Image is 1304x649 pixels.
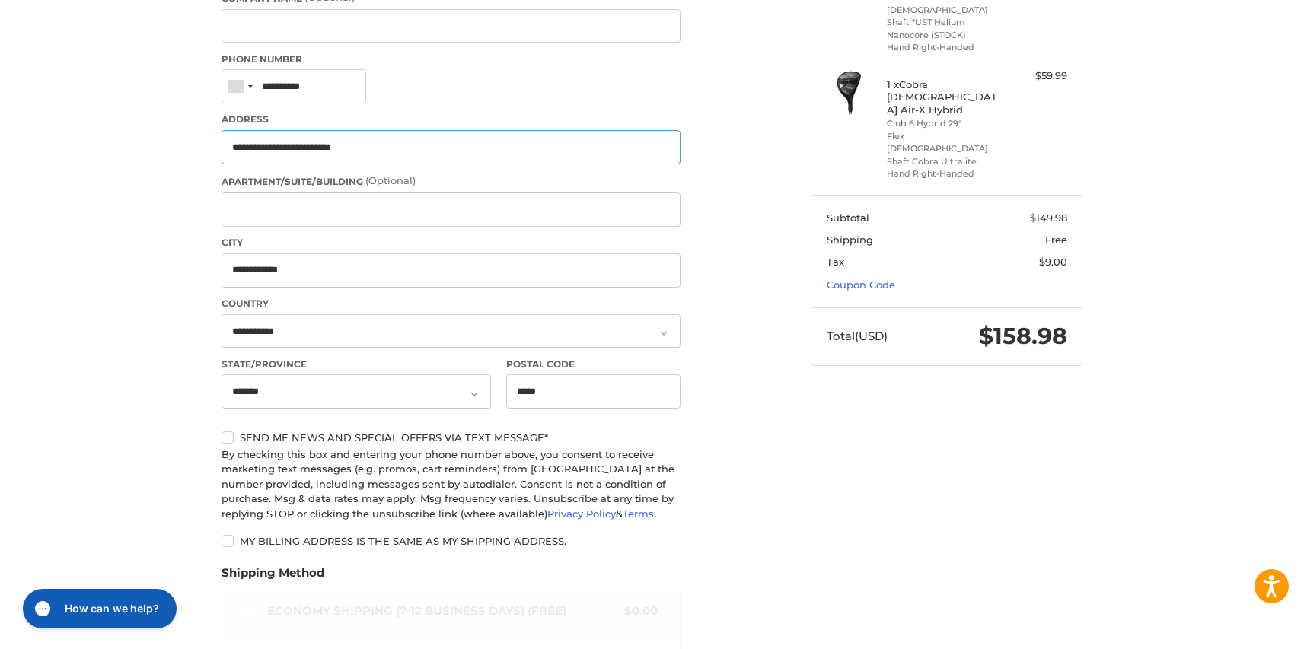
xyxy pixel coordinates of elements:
[1007,68,1067,84] div: $59.99
[222,447,681,522] div: By checking this box and entering your phone number above, you consent to receive marketing text ...
[887,167,1003,180] li: Hand Right-Handed
[887,155,1003,168] li: Shaft Cobra Ultralite
[1178,608,1304,649] iframe: Google Customer Reviews
[15,584,181,634] iframe: Gorgias live chat messenger
[623,507,654,520] a: Terms
[887,16,1003,41] li: Shaft *UST Helium Nanocore (STOCK)
[222,565,324,589] legend: Shipping Method
[365,174,416,186] small: (Optional)
[887,41,1003,54] li: Hand Right-Handed
[222,113,681,126] label: Address
[887,117,1003,130] li: Club 6 Hybrid 29°
[506,358,681,371] label: Postal Code
[827,329,888,343] span: Total (USD)
[1039,256,1067,268] span: $9.00
[222,173,681,189] label: Apartment/Suite/Building
[1045,234,1067,246] span: Free
[887,130,1003,155] li: Flex [DEMOGRAPHIC_DATA]
[827,212,869,224] span: Subtotal
[887,78,1003,116] h4: 1 x Cobra [DEMOGRAPHIC_DATA] Air-X Hybrid
[222,236,681,250] label: City
[222,297,681,310] label: Country
[827,278,895,291] a: Coupon Code
[827,234,873,246] span: Shipping
[1030,212,1067,224] span: $149.98
[979,322,1067,350] span: $158.98
[827,256,844,268] span: Tax
[222,358,491,371] label: State/Province
[222,535,681,547] label: My billing address is the same as my shipping address.
[222,52,681,66] label: Phone Number
[222,431,681,444] label: Send me news and special offers via text message*
[547,507,616,520] a: Privacy Policy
